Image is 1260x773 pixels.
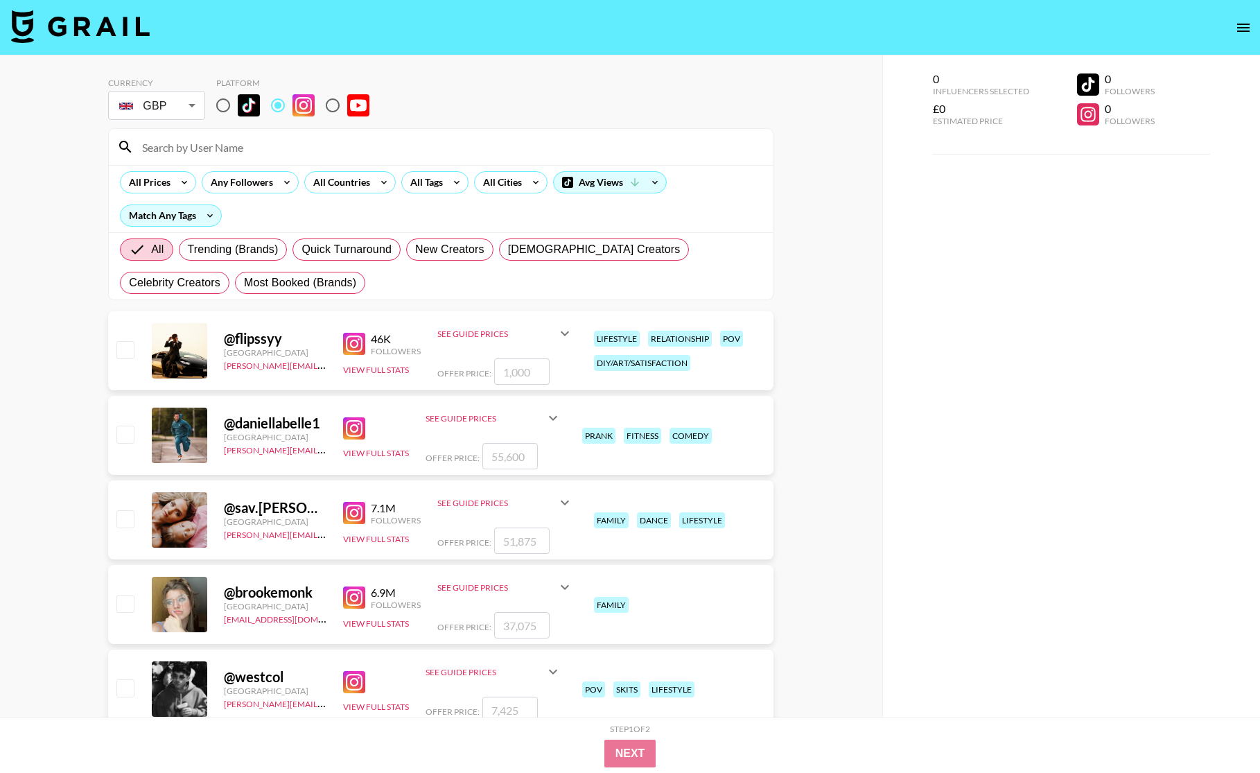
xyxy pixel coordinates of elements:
[108,78,205,88] div: Currency
[508,241,681,258] span: [DEMOGRAPHIC_DATA] Creators
[426,401,561,435] div: See Guide Prices
[244,275,356,291] span: Most Booked (Brands)
[594,512,629,528] div: family
[371,501,421,515] div: 7.1M
[437,317,573,350] div: See Guide Prices
[494,612,550,639] input: 37,075
[188,241,279,258] span: Trending (Brands)
[224,442,429,455] a: [PERSON_NAME][EMAIL_ADDRESS][DOMAIN_NAME]
[305,172,373,193] div: All Countries
[151,241,164,258] span: All
[933,86,1029,96] div: Influencers Selected
[343,587,365,609] img: Instagram
[426,667,545,677] div: See Guide Prices
[426,413,545,424] div: See Guide Prices
[224,601,326,611] div: [GEOGRAPHIC_DATA]
[224,516,326,527] div: [GEOGRAPHIC_DATA]
[224,686,326,696] div: [GEOGRAPHIC_DATA]
[426,453,480,463] span: Offer Price:
[11,10,150,43] img: Grail Talent
[347,94,369,116] img: YouTube
[121,205,221,226] div: Match Any Tags
[554,172,666,193] div: Avg Views
[224,358,429,371] a: [PERSON_NAME][EMAIL_ADDRESS][DOMAIN_NAME]
[1105,116,1155,126] div: Followers
[371,346,421,356] div: Followers
[1105,102,1155,116] div: 0
[129,275,220,291] span: Celebrity Creators
[224,611,363,625] a: [EMAIL_ADDRESS][DOMAIN_NAME]
[371,600,421,610] div: Followers
[238,94,260,116] img: TikTok
[933,116,1029,126] div: Estimated Price
[343,502,365,524] img: Instagram
[1105,86,1155,96] div: Followers
[371,332,421,346] div: 46K
[111,94,202,118] div: GBP
[343,618,409,629] button: View Full Stats
[134,136,764,158] input: Search by User Name
[224,696,429,709] a: [PERSON_NAME][EMAIL_ADDRESS][DOMAIN_NAME]
[121,172,173,193] div: All Prices
[649,681,694,697] div: lifestyle
[216,78,380,88] div: Platform
[648,331,712,347] div: relationship
[637,512,671,528] div: dance
[426,706,480,717] span: Offer Price:
[343,333,365,355] img: Instagram
[594,355,690,371] div: diy/art/satisfaction
[343,702,409,712] button: View Full Stats
[482,697,538,723] input: 7,425
[224,668,326,686] div: @ westcol
[437,486,573,519] div: See Guide Prices
[1191,704,1243,756] iframe: Drift Widget Chat Controller
[224,499,326,516] div: @ sav.[PERSON_NAME]
[1105,72,1155,86] div: 0
[343,448,409,458] button: View Full Stats
[933,72,1029,86] div: 0
[426,655,561,688] div: See Guide Prices
[582,681,605,697] div: pov
[202,172,276,193] div: Any Followers
[624,428,661,444] div: fitness
[224,330,326,347] div: @ flipssyy
[224,415,326,432] div: @ daniellabelle1
[604,740,656,767] button: Next
[610,724,650,734] div: Step 1 of 2
[1230,14,1257,42] button: open drawer
[292,94,315,116] img: Instagram
[402,172,446,193] div: All Tags
[437,582,557,593] div: See Guide Prices
[933,102,1029,116] div: £0
[437,329,557,339] div: See Guide Prices
[224,527,429,540] a: [PERSON_NAME][EMAIL_ADDRESS][DOMAIN_NAME]
[437,368,491,379] span: Offer Price:
[437,571,573,604] div: See Guide Prices
[371,515,421,526] div: Followers
[482,443,538,469] input: 55,600
[343,365,409,375] button: View Full Stats
[224,347,326,358] div: [GEOGRAPHIC_DATA]
[415,241,484,258] span: New Creators
[613,681,640,697] div: skits
[437,498,557,508] div: See Guide Prices
[475,172,525,193] div: All Cities
[582,428,615,444] div: prank
[679,512,725,528] div: lifestyle
[437,622,491,632] span: Offer Price:
[494,358,550,385] input: 1,000
[437,537,491,548] span: Offer Price:
[494,528,550,554] input: 51,875
[594,331,640,347] div: lifestyle
[343,671,365,693] img: Instagram
[343,417,365,440] img: Instagram
[343,534,409,544] button: View Full Stats
[720,331,743,347] div: pov
[670,428,712,444] div: comedy
[301,241,392,258] span: Quick Turnaround
[224,584,326,601] div: @ brookemonk
[224,432,326,442] div: [GEOGRAPHIC_DATA]
[594,597,629,613] div: family
[371,586,421,600] div: 6.9M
